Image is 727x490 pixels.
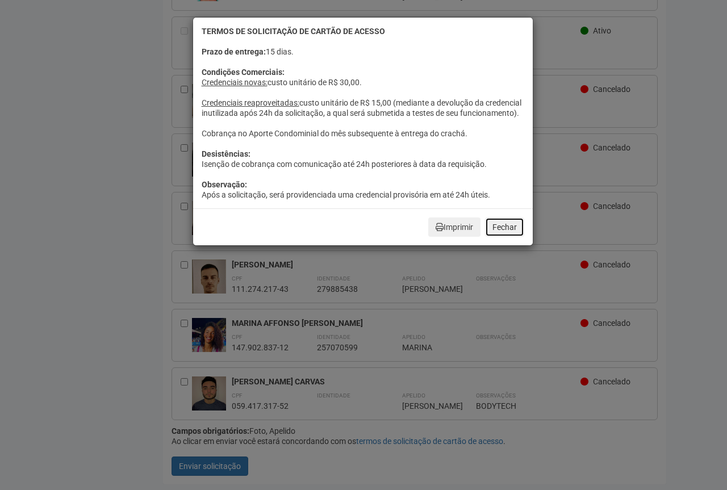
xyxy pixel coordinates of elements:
[202,27,385,36] strong: TERMOS DE SOLICITAÇÃO DE CARTÃO DE ACESSO
[202,47,524,200] div: 15 dias. custo unitário de R$ 30,00. custo unitário de R$ 15,00 (mediante a devolução da credenci...
[202,149,250,158] strong: Desistências:
[485,217,524,237] button: Fechar
[202,98,299,107] u: Credenciais reaproveitadas:
[202,78,268,87] u: Credenciais novas:
[202,180,247,189] strong: Observação:
[428,217,481,237] button: Imprimir
[202,68,285,77] strong: Condições Comerciais:
[202,47,266,56] strong: Prazo de entrega:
